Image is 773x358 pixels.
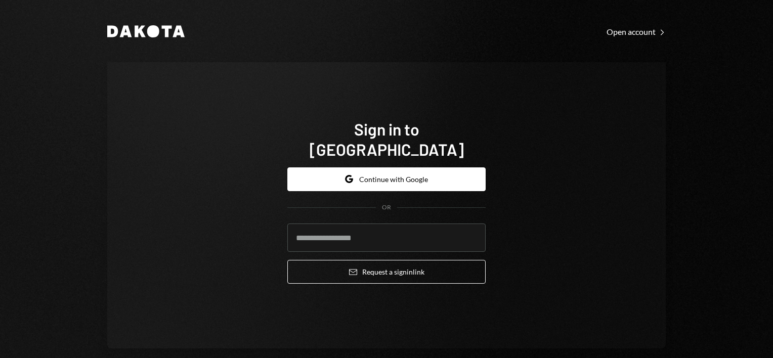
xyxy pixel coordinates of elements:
[287,119,486,159] h1: Sign in to [GEOGRAPHIC_DATA]
[287,260,486,284] button: Request a signinlink
[465,232,478,244] keeper-lock: Open Keeper Popup
[607,26,666,37] a: Open account
[607,27,666,37] div: Open account
[382,203,391,212] div: OR
[287,167,486,191] button: Continue with Google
